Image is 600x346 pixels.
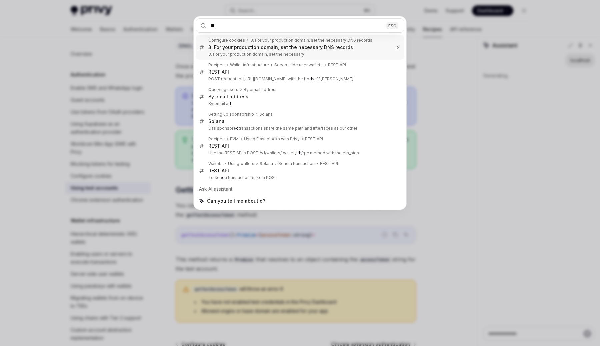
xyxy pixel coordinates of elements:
[208,150,390,156] p: Use the REST API's POST /v1/wallets/[wallet_i ]/rpc method with the eth_sign
[260,161,273,166] div: Solana
[208,38,245,43] div: Configure cookies
[208,76,390,82] p: POST request to: [URL][DOMAIN_NAME] with the bo y: { "[PERSON_NAME]
[208,69,229,75] div: REST API
[228,101,231,106] b: d
[278,161,315,166] div: Send a transaction
[320,161,338,166] div: REST API
[237,52,239,57] b: d
[208,94,248,100] div: By email address
[228,161,254,166] div: Using wallets
[386,22,398,29] div: ESC
[208,161,223,166] div: Wallets
[297,150,300,155] b: d
[208,52,390,57] p: 3. For your pro uction domain, set the necessary
[208,44,353,50] div: 3. For your production domain, set the necessary DNS records
[208,168,229,174] div: REST API
[208,175,390,180] p: To sen a transaction make a POST
[222,175,225,180] b: d
[244,136,300,142] div: Using Flashblocks with Privy
[196,183,404,195] div: Ask AI assistant
[208,101,390,106] p: By email a
[259,112,273,117] div: Solana
[230,62,269,68] div: Wallet infrastructure
[208,143,229,149] div: REST API
[208,136,225,142] div: Recipes
[207,198,265,204] span: Can you tell me about d?
[328,62,346,68] div: REST API
[208,126,390,131] p: Gas sponsore transactions share the same path and interfaces as our other
[208,118,225,124] div: Solana
[305,136,323,142] div: REST API
[230,136,239,142] div: EVM
[208,62,225,68] div: Recipes
[208,112,254,117] div: Setting up sponsorship
[236,126,239,131] b: d
[244,87,278,92] div: By email address
[208,87,238,92] div: Querying users
[250,38,372,43] div: 3. For your production domain, set the necessary DNS records
[309,76,312,81] b: d
[274,62,323,68] div: Server-side user wallets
